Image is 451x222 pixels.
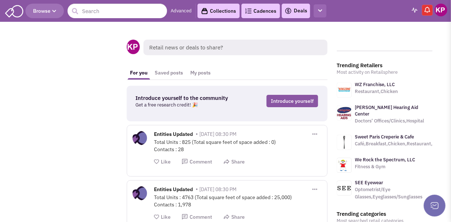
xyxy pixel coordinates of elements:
[435,4,447,16] img: Keypoint Partners
[241,4,280,18] a: Cadences
[355,117,433,125] p: Doctors’ Offices/Clinics,Hospital
[161,214,171,220] span: Like
[182,158,212,165] button: Comment
[337,186,352,190] img: www.seeeyewear.com
[355,104,419,117] a: [PERSON_NAME] Hearing Aid Center
[285,7,292,15] img: icon-deals.svg
[198,4,240,18] a: Collections
[337,62,433,69] h3: Trending Retailers
[223,158,245,165] button: Share
[337,211,433,217] h3: Trending categories
[154,158,171,165] button: Like
[337,69,433,76] p: Most activity on Retailsphere
[68,4,167,18] input: Search
[5,4,23,17] img: SmartAdmin
[285,7,307,15] a: Deals
[200,131,237,137] span: [DATE] 08:30 PM
[337,83,352,97] img: www.wingzone.com
[355,157,415,163] a: We Rock the Spectrum, LLC
[187,66,215,80] a: My posts
[355,186,433,201] p: Optometrist/Eye Glasses,Eyeglasses/Sunglasses
[161,158,171,165] span: Like
[355,163,415,170] p: Fitness & Gym
[154,138,322,153] div: Total Units : 825 (Total square feet of space added : 0) Contacts : 28
[143,40,328,55] span: Retail news or deals to share?
[151,66,187,80] a: Saved posts
[154,186,193,194] span: Entities Updated
[182,214,212,221] button: Comment
[33,8,56,14] span: Browse
[201,8,208,15] img: icon-collection-lavender-black.svg
[127,66,151,80] a: For you
[267,95,318,107] a: Introduce yourself
[171,8,192,15] a: Advanced
[154,131,193,139] span: Entities Updated
[245,8,252,13] img: Cadences_logo.png
[154,214,171,221] button: Like
[223,214,245,221] button: Share
[200,186,237,193] span: [DATE] 08:30 PM
[355,179,383,186] a: SEE Eyewear
[136,101,239,109] p: Get a free research credit! 🎉
[355,134,414,140] a: Sweet Paris Creperie & Cafe
[25,4,64,18] button: Browse
[355,88,398,95] p: Restaurant,Chicken
[355,81,395,88] a: WZ Franchise, LLC
[154,194,322,208] div: Total Units : 4763 (Total square feet of space added : 25,000) Contacts : 1,978
[136,95,239,101] h3: Introduce yourself to the community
